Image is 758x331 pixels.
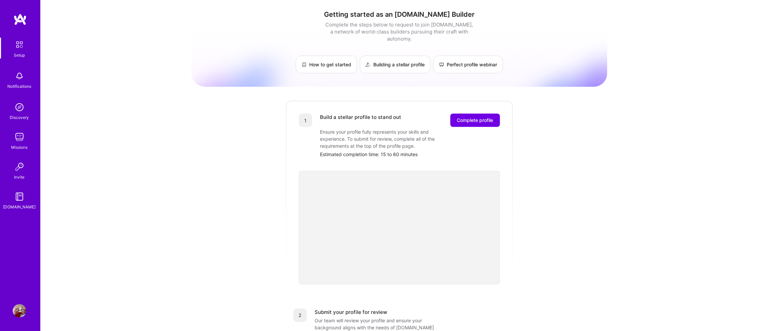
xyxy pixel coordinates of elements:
[299,171,500,284] iframe: video
[302,62,307,67] img: How to get started
[299,114,312,127] div: 1
[315,309,387,316] div: Submit your profile for review
[12,38,26,52] img: setup
[192,10,607,18] h1: Getting started as an [DOMAIN_NAME] Builder
[3,203,36,210] div: [DOMAIN_NAME]
[320,114,401,127] div: Build a stellar profile to stand out
[324,21,475,42] div: Complete the steps below to request to join [DOMAIN_NAME], a network of world-class builders purs...
[8,83,32,90] div: Notifications
[13,69,26,83] img: bell
[13,190,26,203] img: guide book
[14,52,25,59] div: Setup
[457,117,493,124] span: Complete profile
[13,13,27,25] img: logo
[433,56,503,73] a: Perfect profile webinar
[296,56,357,73] a: How to get started
[439,62,444,67] img: Perfect profile webinar
[360,56,431,73] a: Building a stellar profile
[13,304,26,318] img: User Avatar
[13,101,26,114] img: discovery
[366,62,371,67] img: Building a stellar profile
[13,130,26,144] img: teamwork
[11,304,28,318] a: User Avatar
[450,114,500,127] button: Complete profile
[293,309,307,322] div: 2
[320,128,454,149] div: Ensure your profile fully represents your skills and experience. To submit for review, complete a...
[14,174,25,181] div: Invite
[11,144,28,151] div: Missions
[320,151,500,158] div: Estimated completion time: 15 to 60 minutes
[10,114,29,121] div: Discovery
[13,160,26,174] img: Invite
